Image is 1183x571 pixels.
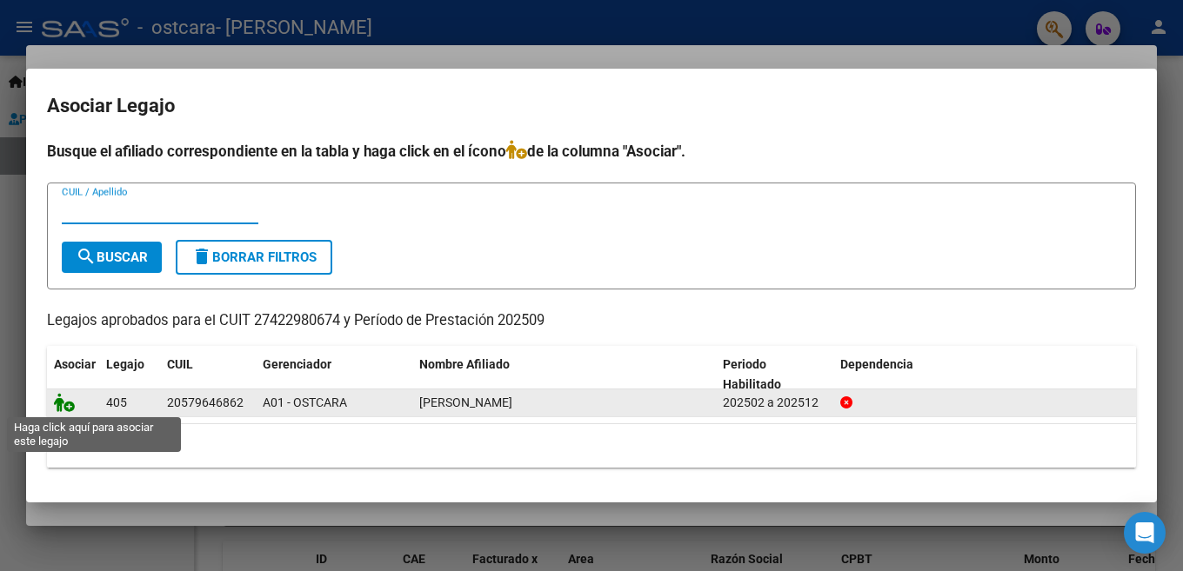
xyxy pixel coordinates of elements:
[106,357,144,371] span: Legajo
[833,346,1137,403] datatable-header-cell: Dependencia
[412,346,716,403] datatable-header-cell: Nombre Afiliado
[47,90,1136,123] h2: Asociar Legajo
[47,310,1136,332] p: Legajos aprobados para el CUIT 27422980674 y Período de Prestación 202509
[263,357,331,371] span: Gerenciador
[191,246,212,267] mat-icon: delete
[160,346,256,403] datatable-header-cell: CUIL
[62,242,162,273] button: Buscar
[47,140,1136,163] h4: Busque el afiliado correspondiente en la tabla y haga click en el ícono de la columna "Asociar".
[723,357,781,391] span: Periodo Habilitado
[47,346,99,403] datatable-header-cell: Asociar
[99,346,160,403] datatable-header-cell: Legajo
[716,346,833,403] datatable-header-cell: Periodo Habilitado
[106,395,127,409] span: 405
[176,240,332,275] button: Borrar Filtros
[76,246,97,267] mat-icon: search
[263,395,347,409] span: A01 - OSTCARA
[54,357,96,371] span: Asociar
[419,395,512,409] span: BOGADO MATHEO ELIAN
[167,357,193,371] span: CUIL
[840,357,913,371] span: Dependencia
[1124,512,1166,554] div: Open Intercom Messenger
[419,357,510,371] span: Nombre Afiliado
[76,249,148,265] span: Buscar
[191,249,317,265] span: Borrar Filtros
[256,346,412,403] datatable-header-cell: Gerenciador
[723,393,826,413] div: 202502 a 202512
[47,424,1136,468] div: 1 registros
[167,393,244,413] div: 20579646862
